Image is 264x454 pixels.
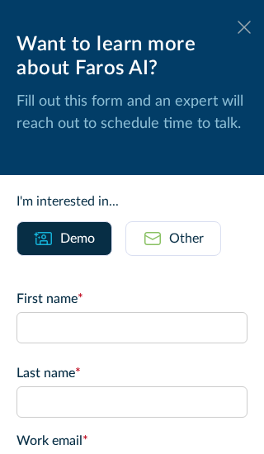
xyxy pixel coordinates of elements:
[16,289,247,309] label: First name
[16,192,247,211] div: I'm interested in...
[16,33,247,81] div: Want to learn more about Faros AI?
[60,229,95,248] div: Demo
[16,363,247,383] label: Last name
[16,431,247,451] label: Work email
[169,229,204,248] div: Other
[16,91,247,135] p: Fill out this form and an expert will reach out to schedule time to talk.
